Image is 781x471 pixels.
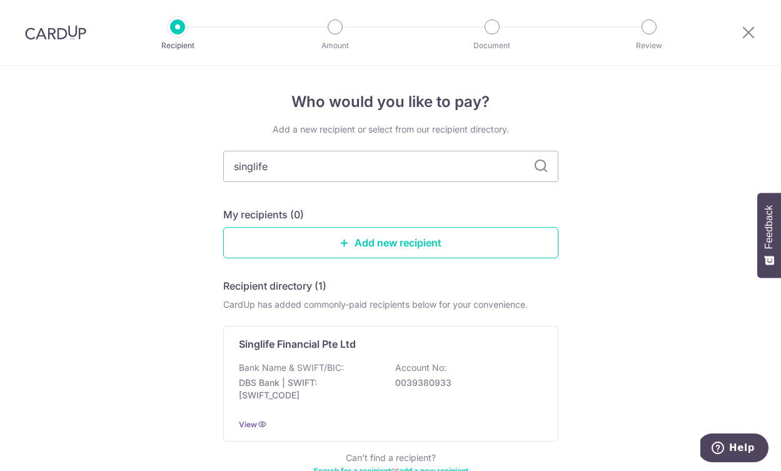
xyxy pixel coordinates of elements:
p: Recipient [131,39,224,52]
div: CardUp has added commonly-paid recipients below for your convenience. [223,298,558,311]
div: Add a new recipient or select from our recipient directory. [223,123,558,136]
a: Add new recipient [223,227,558,258]
p: Amount [289,39,381,52]
iframe: Opens a widget where you can find more information [700,433,768,465]
p: 0039380933 [395,377,535,389]
p: Singlife Financial Pte Ltd [239,337,356,352]
input: Search for any recipient here [223,151,558,182]
h5: Recipient directory (1) [223,278,326,293]
button: Feedback - Show survey [757,193,781,278]
span: Feedback [763,205,775,249]
p: Account No: [395,362,446,374]
h5: My recipients (0) [223,207,304,222]
img: CardUp [25,25,86,40]
p: Document [446,39,538,52]
p: Review [603,39,695,52]
p: DBS Bank | SWIFT: [SWIFT_CODE] [239,377,379,402]
h4: Who would you like to pay? [223,91,558,113]
a: View [239,420,257,429]
p: Bank Name & SWIFT/BIC: [239,362,344,374]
